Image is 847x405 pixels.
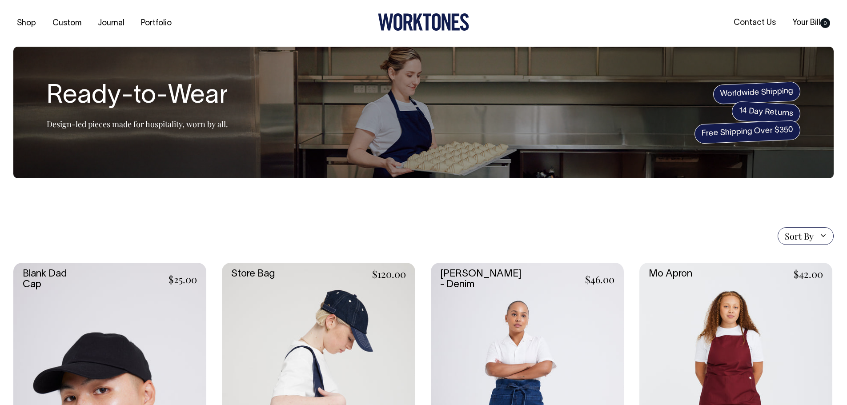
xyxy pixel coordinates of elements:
h1: Ready-to-Wear [47,82,228,111]
a: Journal [94,16,128,31]
a: Portfolio [137,16,175,31]
a: Shop [13,16,40,31]
a: Custom [49,16,85,31]
span: Sort By [785,231,814,241]
span: 14 Day Returns [731,101,801,124]
a: Contact Us [730,16,779,30]
p: Design-led pieces made for hospitality, worn by all. [47,119,228,129]
span: 0 [820,18,830,28]
span: Free Shipping Over $350 [694,120,801,144]
a: Your Bill0 [789,16,834,30]
span: Worldwide Shipping [713,81,801,104]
